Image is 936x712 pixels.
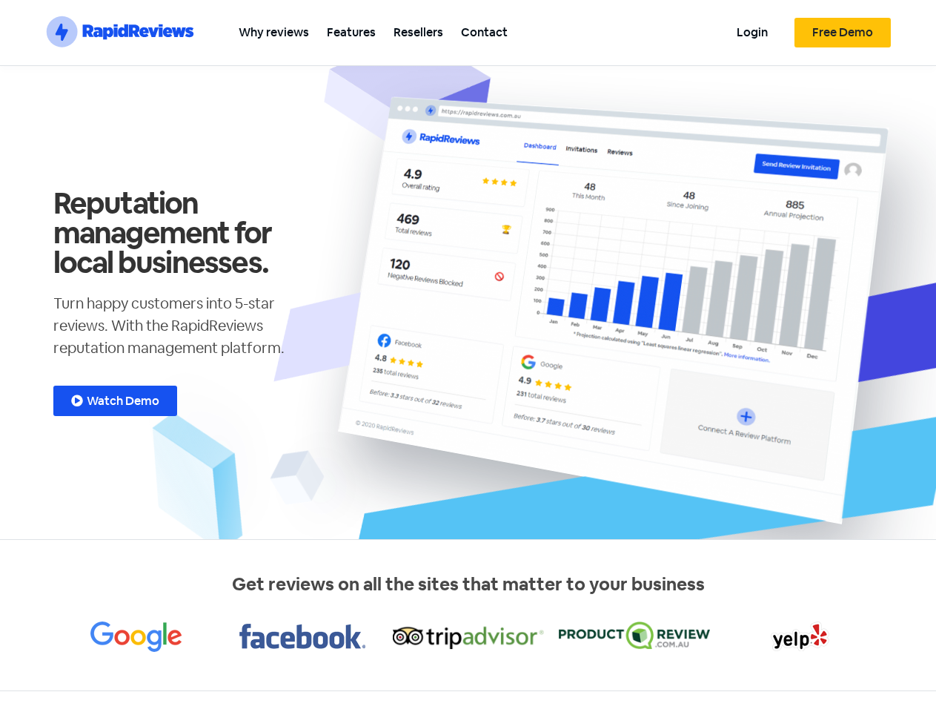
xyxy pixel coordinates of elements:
[53,571,883,598] p: Get reviews on all the sites that matter to your business
[230,16,318,49] a: Why reviews
[452,16,517,49] a: Contact
[87,395,159,407] span: Watch Demo
[794,18,891,47] a: Free Demo
[812,27,873,39] span: Free Demo
[53,386,177,416] a: Watch Demo
[318,16,385,49] a: Features
[53,292,320,359] p: Turn happy customers into 5-star reviews. With the RapidReviews reputation management platform.
[385,16,452,49] a: Resellers
[53,188,320,277] h1: Reputation management for local businesses.
[728,16,777,49] a: Login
